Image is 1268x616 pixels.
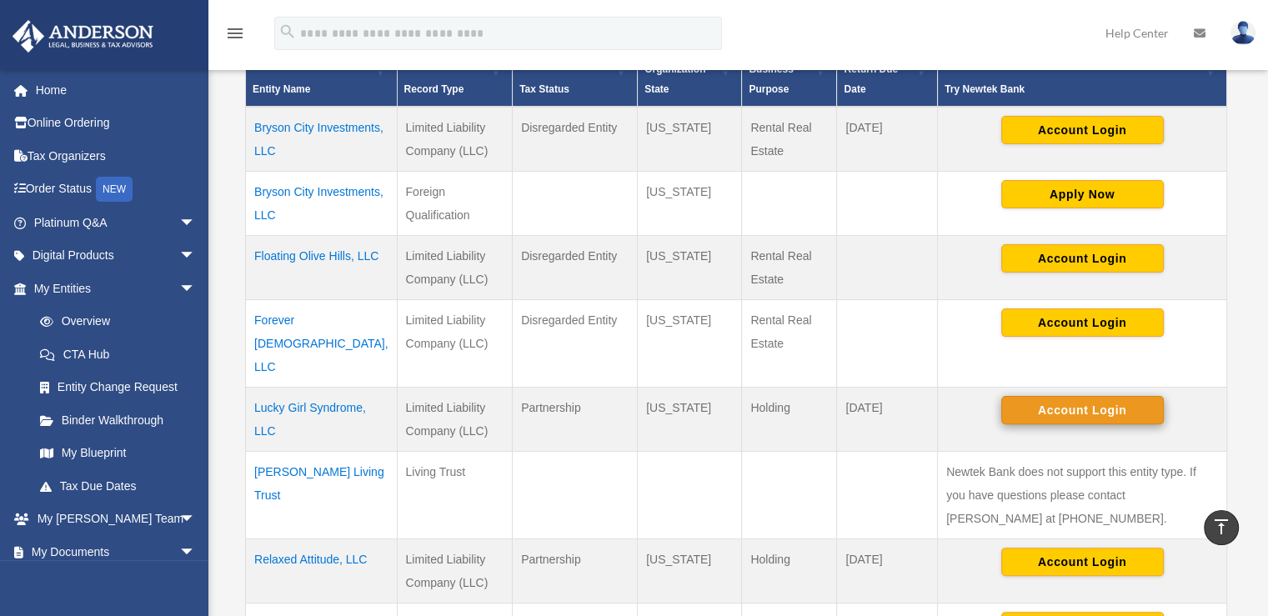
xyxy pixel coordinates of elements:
a: Entity Change Request [23,371,213,404]
a: Account Login [1001,554,1164,568]
img: User Pic [1230,21,1255,45]
td: Relaxed Attitude, LLC [246,538,398,603]
td: [US_STATE] [638,171,742,235]
td: Lucky Girl Syndrome, LLC [246,387,398,451]
span: Organization State [644,63,705,95]
td: Holding [742,387,837,451]
span: arrow_drop_down [179,272,213,306]
span: Tax Status [519,83,569,95]
a: Order StatusNEW [12,173,221,207]
a: Account Login [1001,251,1164,264]
td: Bryson City Investments, LLC [246,171,398,235]
td: Partnership [513,387,638,451]
td: [US_STATE] [638,299,742,387]
button: Account Login [1001,244,1164,273]
td: Floating Olive Hills, LLC [246,235,398,299]
td: Disregarded Entity [513,107,638,172]
td: [DATE] [837,107,938,172]
div: Try Newtek Bank [945,79,1201,99]
a: My Entitiesarrow_drop_down [12,272,213,305]
a: Account Login [1001,315,1164,328]
a: CTA Hub [23,338,213,371]
i: vertical_align_top [1211,517,1231,537]
td: Partnership [513,538,638,603]
a: Binder Walkthrough [23,403,213,437]
a: Tax Organizers [12,139,221,173]
button: Account Login [1001,308,1164,337]
div: NEW [96,177,133,202]
td: [DATE] [837,538,938,603]
button: Account Login [1001,548,1164,576]
span: Federal Return Due Date [844,43,898,95]
td: Living Trust [397,451,513,538]
td: Rental Real Estate [742,107,837,172]
span: Business Purpose [749,63,793,95]
td: Limited Liability Company (LLC) [397,299,513,387]
a: vertical_align_top [1204,510,1239,545]
td: Bryson City Investments, LLC [246,107,398,172]
td: Rental Real Estate [742,299,837,387]
td: Limited Liability Company (LLC) [397,538,513,603]
button: Account Login [1001,116,1164,144]
a: menu [225,29,245,43]
a: Home [12,73,221,107]
td: [PERSON_NAME] Living Trust [246,451,398,538]
td: Limited Liability Company (LLC) [397,107,513,172]
td: Rental Real Estate [742,235,837,299]
a: Tax Due Dates [23,469,213,503]
td: Limited Liability Company (LLC) [397,387,513,451]
button: Apply Now [1001,180,1164,208]
a: Online Ordering [12,107,221,140]
td: Disregarded Entity [513,299,638,387]
td: Disregarded Entity [513,235,638,299]
a: My Blueprint [23,437,213,470]
td: Limited Liability Company (LLC) [397,235,513,299]
span: arrow_drop_down [179,503,213,537]
td: Holding [742,538,837,603]
span: arrow_drop_down [179,535,213,569]
td: [US_STATE] [638,107,742,172]
span: Record Type [404,83,464,95]
span: arrow_drop_down [179,206,213,240]
button: Account Login [1001,396,1164,424]
img: Anderson Advisors Platinum Portal [8,20,158,53]
span: arrow_drop_down [179,239,213,273]
td: [DATE] [837,387,938,451]
td: Forever [DEMOGRAPHIC_DATA], LLC [246,299,398,387]
td: [US_STATE] [638,387,742,451]
a: Account Login [1001,123,1164,136]
td: Foreign Qualification [397,171,513,235]
a: Overview [23,305,204,338]
a: My Documentsarrow_drop_down [12,535,221,568]
a: My [PERSON_NAME] Teamarrow_drop_down [12,503,221,536]
td: [US_STATE] [638,538,742,603]
a: Digital Productsarrow_drop_down [12,239,221,273]
i: menu [225,23,245,43]
td: Newtek Bank does not support this entity type. If you have questions please contact [PERSON_NAME]... [938,451,1227,538]
span: Entity Name [253,83,310,95]
td: [US_STATE] [638,235,742,299]
a: Platinum Q&Aarrow_drop_down [12,206,221,239]
i: search [278,23,297,41]
a: Account Login [1001,403,1164,416]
